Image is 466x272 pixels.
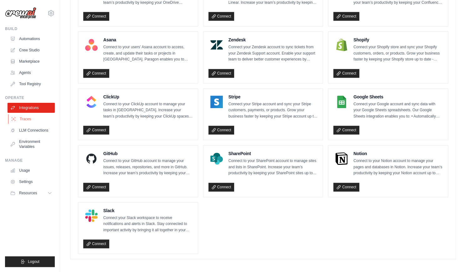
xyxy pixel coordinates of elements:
[333,69,359,78] a: Connect
[8,34,55,44] a: Automations
[8,68,55,78] a: Agents
[5,158,55,163] div: Manage
[83,126,109,134] a: Connect
[85,152,98,165] img: GitHub Logo
[8,114,55,124] a: Traces
[19,191,37,196] span: Resources
[85,209,98,222] img: Slack Logo
[8,165,55,175] a: Usage
[83,239,109,248] a: Connect
[8,103,55,113] a: Integrations
[353,94,443,100] h4: Google Sheets
[228,94,318,100] h4: Stripe
[210,39,223,51] img: Zendesk Logo
[103,101,193,120] p: Connect to your ClickUp account to manage your tasks in [GEOGRAPHIC_DATA]. Increase your team’s p...
[353,150,443,157] h4: Notion
[8,125,55,135] a: LLM Connections
[353,37,443,43] h4: Shopify
[353,101,443,120] p: Connect your Google account and sync data with your Google Sheets spreadsheets. Our Google Sheets...
[103,158,193,176] p: Connect to your GitHub account to manage your issues, releases, repositories, and more in GitHub....
[5,26,55,31] div: Build
[228,158,318,176] p: Connect to your SharePoint account to manage sites and lists in SharePoint. Increase your team’s ...
[5,95,55,100] div: Operate
[85,39,98,51] img: Asana Logo
[333,126,359,134] a: Connect
[353,44,443,63] p: Connect your Shopify store and sync your Shopify customers, orders, or products. Grow your busine...
[228,37,318,43] h4: Zendesk
[228,150,318,157] h4: SharePoint
[208,12,234,21] a: Connect
[103,207,193,214] h4: Slack
[103,94,193,100] h4: ClickUp
[85,96,98,108] img: ClickUp Logo
[333,183,359,191] a: Connect
[228,44,318,63] p: Connect your Zendesk account to sync tickets from your Zendesk Support account. Enable your suppo...
[8,177,55,187] a: Settings
[103,150,193,157] h4: GitHub
[83,69,109,78] a: Connect
[210,96,223,108] img: Stripe Logo
[335,152,348,165] img: Notion Logo
[103,44,193,63] p: Connect to your users’ Asana account to access, create, and update their tasks or projects in [GE...
[28,259,39,264] span: Logout
[335,39,348,51] img: Shopify Logo
[103,37,193,43] h4: Asana
[208,126,234,134] a: Connect
[333,12,359,21] a: Connect
[335,96,348,108] img: Google Sheets Logo
[8,188,55,198] button: Resources
[83,12,109,21] a: Connect
[103,215,193,233] p: Connect your Slack workspace to receive notifications and alerts in Slack. Stay connected to impo...
[83,183,109,191] a: Connect
[8,45,55,55] a: Crew Studio
[208,69,234,78] a: Connect
[8,79,55,89] a: Tool Registry
[210,152,223,165] img: SharePoint Logo
[8,56,55,66] a: Marketplace
[353,158,443,176] p: Connect to your Notion account to manage your pages and databases in Notion. Increase your team’s...
[8,137,55,152] a: Environment Variables
[5,256,55,267] button: Logout
[228,101,318,120] p: Connect your Stripe account and sync your Stripe customers, payments, or products. Grow your busi...
[5,7,36,19] img: Logo
[208,183,234,191] a: Connect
